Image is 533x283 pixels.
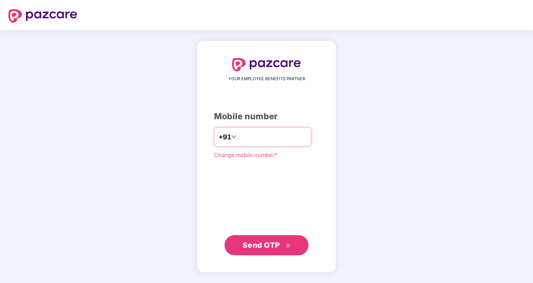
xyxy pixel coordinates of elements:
span: Send OTP [243,241,280,249]
img: logo [8,9,77,23]
span: down [231,134,236,139]
span: double-right [285,243,291,249]
div: Mobile number [214,110,319,123]
span: YOUR EMPLOYEE BENEFITS PARTNER [228,76,305,82]
a: Change mobile number? [214,152,277,158]
img: logo [232,58,301,71]
span: +91 [219,132,231,142]
button: Send OTPdouble-right [225,235,308,255]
